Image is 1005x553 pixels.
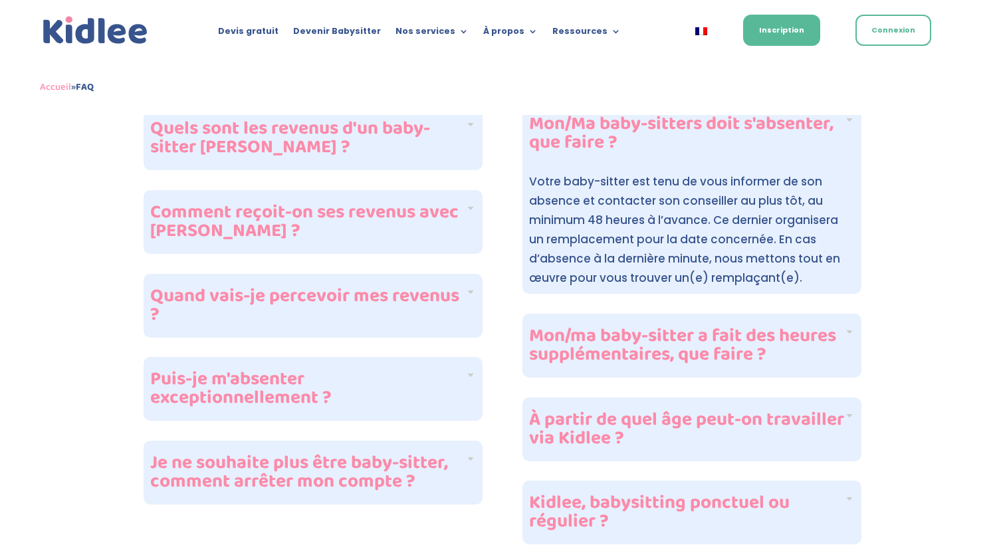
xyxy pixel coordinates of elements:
img: Français [695,27,707,35]
a: Connexion [855,15,931,46]
h4: Puis-je m'absenter exceptionnellement ? [150,370,465,407]
h4: Quels sont les revenus d'un baby-sitter [PERSON_NAME] ? [150,120,465,157]
a: Inscription [743,15,820,46]
a: Devenir Babysitter [293,27,381,41]
h4: À partir de quel âge peut-on travailler via Kidlee ? [529,411,844,448]
h4: Quand vais-je percevoir mes revenus ? [150,287,465,324]
a: Devis gratuit [218,27,279,41]
span: Votre baby-sitter est tenu de vous informer de son absence et contacter son conseiller au plus tô... [529,173,840,286]
img: logo_kidlee_bleu [40,13,151,48]
h4: Mon/ma baby-sitter a fait des heures supplémentaires, que faire ? [529,327,844,364]
a: Accueil [40,79,71,95]
a: Kidlee Logo [40,13,151,48]
a: Nos services [395,27,469,41]
h4: Mon/Ma baby-sitters doit s'absenter, que faire ? [529,115,844,152]
a: À propos [483,27,538,41]
span: » [40,79,94,95]
h4: Kidlee, babysitting ponctuel ou régulier ? [529,494,844,531]
h4: Comment reçoit-on ses revenus avec [PERSON_NAME] ? [150,203,465,241]
strong: FAQ [76,79,94,95]
h4: Je ne souhaite plus être baby-sitter, comment arrêter mon compte ? [150,454,465,491]
a: Ressources [552,27,621,41]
